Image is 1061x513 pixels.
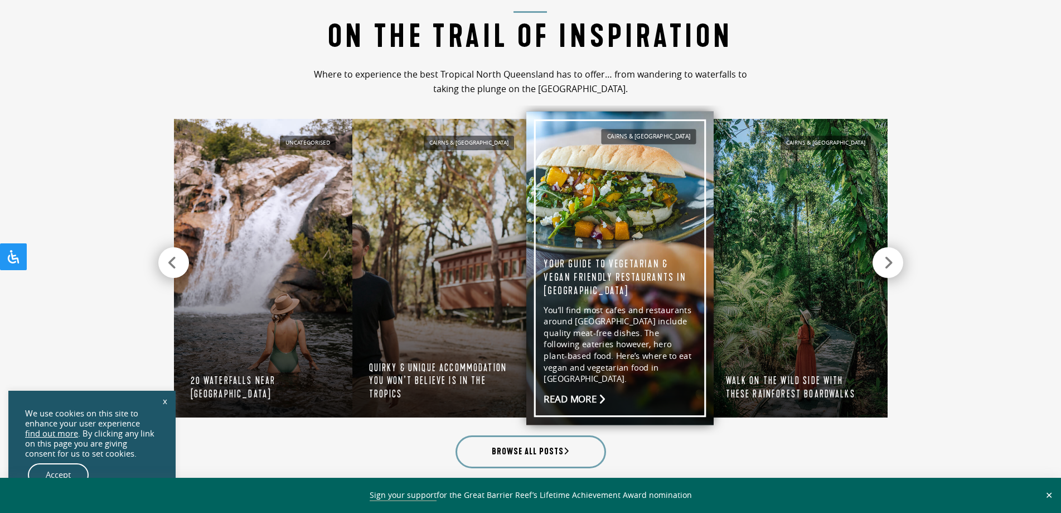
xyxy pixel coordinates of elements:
[709,119,888,418] a: daintree rainforest boardwalk Cairns & [GEOGRAPHIC_DATA] Walk on the wild side with these rainfor...
[456,435,606,468] a: Browse all posts
[174,119,352,418] a: Emerald Creek Falls Uncategorised 20 waterfalls near [GEOGRAPHIC_DATA]
[157,389,173,413] a: x
[304,68,757,97] p: Where to experience the best Tropical North Queensland has to offer… from wandering to waterfalls...
[352,119,531,418] a: undara train carriage accommodation Cairns & [GEOGRAPHIC_DATA] Quirky & unique accommodation you ...
[370,490,692,501] span: for the Great Barrier Reef’s Lifetime Achievement Award nomination
[25,429,78,439] a: find out more
[28,463,89,487] a: Accept
[526,112,714,425] a: Lukure Caff Paninis Cairns & [GEOGRAPHIC_DATA] Your guide to vegetarian & vegan friendly restaura...
[7,250,20,263] svg: Open Accessibility Panel
[25,409,159,459] div: We use cookies on this site to enhance your user experience . By clicking any link on this page y...
[1043,490,1055,500] button: Close
[304,11,757,55] h2: On the Trail of Inspiration
[370,490,437,501] a: Sign your support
